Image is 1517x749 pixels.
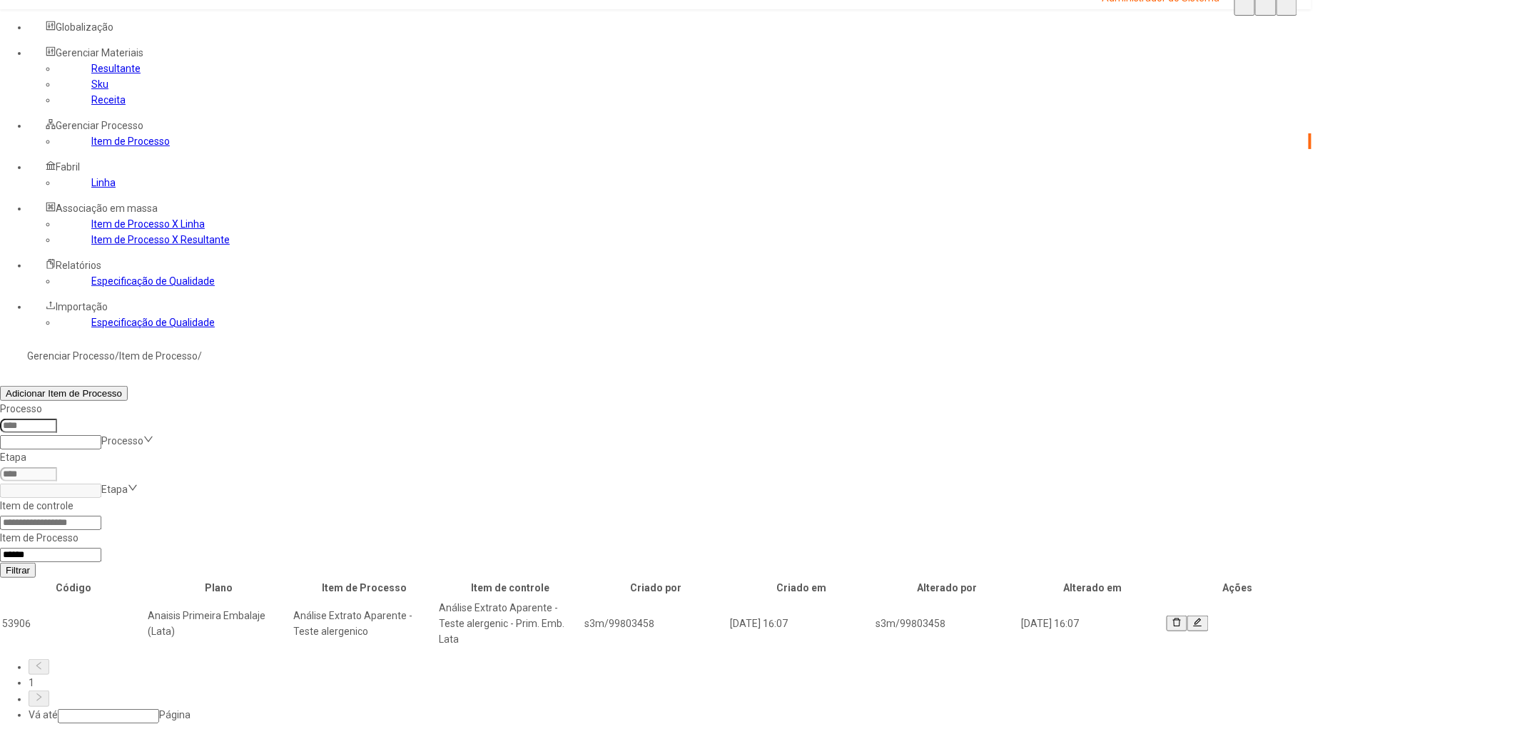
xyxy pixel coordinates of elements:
td: Análise Extrato Aparente - Teste alergenico [293,599,437,648]
th: Criado em [729,579,873,596]
span: Associação em massa [56,203,158,214]
li: Página anterior [29,659,1311,675]
a: Gerenciar Processo [27,350,115,362]
a: Receita [91,94,126,106]
a: Item de Processo [119,350,198,362]
a: Resultante [91,63,141,74]
li: Próxima página [29,691,1311,706]
nz-breadcrumb-separator: / [198,350,202,362]
td: s3m/99803458 [584,599,728,648]
td: Análise Extrato Aparente - Teste alergenic - Prim. Emb. Lata [438,599,582,648]
span: Fabril [56,161,80,173]
th: Plano [147,579,291,596]
a: Especificação de Qualidade [91,317,215,328]
a: Item de Processo [91,136,170,147]
td: [DATE] 16:07 [729,599,873,648]
td: 53906 [1,599,146,648]
a: Sku [91,78,108,90]
a: Linha [91,177,116,188]
span: Adicionar Item de Processo [6,388,122,399]
span: Filtrar [6,565,30,576]
li: 1 [29,675,1311,691]
th: Item de controle [438,579,582,596]
span: Gerenciar Materiais [56,47,143,58]
span: Relatórios [56,260,101,271]
a: 1 [29,677,34,688]
a: Item de Processo X Resultante [91,234,230,245]
div: Vá até Página [29,707,1311,723]
span: Globalização [56,21,113,33]
span: Gerenciar Processo [56,120,143,131]
th: Código [1,579,146,596]
a: Item de Processo X Linha [91,218,205,230]
th: Item de Processo [293,579,437,596]
nz-breadcrumb-separator: / [115,350,119,362]
td: [DATE] 16:07 [1020,599,1165,648]
nz-select-placeholder: Processo [101,435,143,447]
th: Ações [1166,579,1310,596]
td: s3m/99803458 [875,599,1019,648]
th: Criado por [584,579,728,596]
span: Importação [56,301,108,312]
a: Especificação de Qualidade [91,275,215,287]
th: Alterado por [875,579,1019,596]
th: Alterado em [1020,579,1165,596]
td: Anaisis Primeira Embalaje (Lata) [147,599,291,648]
nz-select-placeholder: Etapa [101,484,128,495]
